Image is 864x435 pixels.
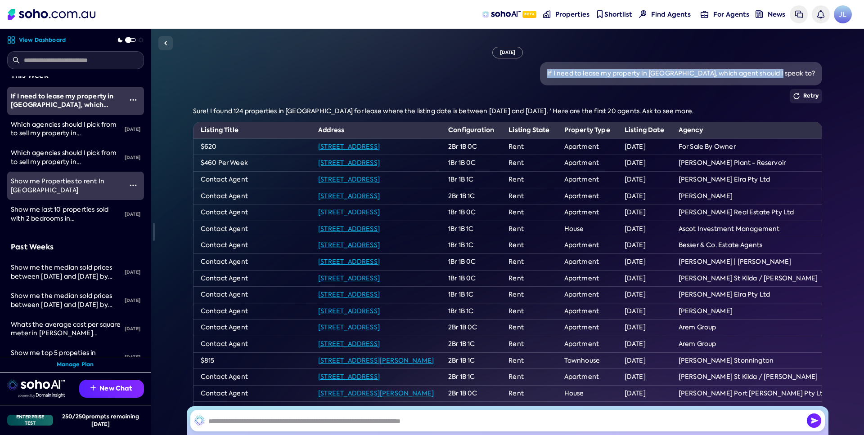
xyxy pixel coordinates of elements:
[617,369,671,386] td: [DATE]
[318,340,380,348] a: [STREET_ADDRESS]
[11,149,121,166] div: Which agencies should I pick from to sell my property in mornington peninsula?
[557,336,617,352] td: Apartment
[441,336,501,352] td: 2Br 1B 1C
[193,171,311,188] td: Contact Agent
[318,274,380,282] a: [STREET_ADDRESS]
[557,204,617,221] td: Apartment
[501,270,557,287] td: Rent
[756,10,763,18] img: news-nav icon
[441,270,501,287] td: 1Br 1B 0C
[18,393,65,398] img: Data provided by Domain Insight
[701,10,708,18] img: for-agents-nav icon
[501,138,557,155] td: Rent
[557,171,617,188] td: Apartment
[812,5,830,23] a: Notifications
[671,204,834,221] td: [PERSON_NAME] Real Estate Pty Ltd
[671,188,834,204] td: [PERSON_NAME]
[11,177,104,194] span: Show me Properties to rent In [GEOGRAPHIC_DATA]
[671,320,834,336] td: Arem Group
[57,361,94,368] a: Manage Plan
[130,182,137,189] img: More icon
[617,385,671,402] td: [DATE]
[671,253,834,270] td: [PERSON_NAME] | [PERSON_NAME]
[441,352,501,369] td: 2Br 1B 1C
[617,287,671,303] td: [DATE]
[557,320,617,336] td: Apartment
[557,138,617,155] td: Apartment
[501,336,557,352] td: Rent
[193,204,311,221] td: Contact Agent
[501,155,557,172] td: Rent
[441,155,501,172] td: 1Br 1B 0C
[11,349,96,366] span: Show me top 5 propeties in [GEOGRAPHIC_DATA]?
[11,149,117,174] span: Which agencies should I pick from to sell my property in [GEOGRAPHIC_DATA]?
[193,369,311,386] td: Contact Agent
[11,349,121,366] div: Show me top 5 propeties in sydney?
[557,122,617,138] th: Property Type
[557,369,617,386] td: Apartment
[671,303,834,320] td: [PERSON_NAME]
[834,5,852,23] span: JL
[441,287,501,303] td: 1Br 1B 1C
[617,155,671,172] td: [DATE]
[160,38,171,49] img: Sidebar toggle icon
[441,204,501,221] td: 1Br 1B 0C
[557,270,617,287] td: Apartment
[193,320,311,336] td: Contact Agent
[7,315,121,343] a: Whats the average cost per square meter in [PERSON_NAME][GEOGRAPHIC_DATA] for properties listed f...
[11,205,121,223] div: Show me last 10 properties sold with 2 bedrooms in Sydney NSW
[8,9,95,20] img: Soho Logo
[557,352,617,369] td: Townhouse
[768,10,785,19] span: News
[501,253,557,270] td: Rent
[501,320,557,336] td: Rent
[617,336,671,352] td: [DATE]
[501,303,557,320] td: Rent
[834,5,852,23] a: Avatar of Jonathan Lui
[807,413,821,428] button: Send
[121,148,144,168] div: [DATE]
[11,120,121,138] div: Which agencies should I pick from to sell my property in mornington peninsula
[671,402,834,418] td: Professionals First & Co
[193,352,311,369] td: $815
[121,319,144,339] div: [DATE]
[501,221,557,237] td: Rent
[807,413,821,428] img: Send icon
[501,204,557,221] td: Rent
[596,10,603,18] img: shortlist-nav icon
[557,287,617,303] td: Apartment
[790,89,823,103] button: Retry
[7,286,121,315] a: Show me the median sold prices between [DATE] and [DATE] by state, listing type = sale
[11,263,112,289] span: Show me the median sold prices between [DATE] and [DATE] by state, listing type = sale
[193,402,311,418] td: Contact Agent
[501,385,557,402] td: Rent
[671,270,834,287] td: [PERSON_NAME] St Kilda / [PERSON_NAME]
[671,287,834,303] td: [PERSON_NAME] Eira Pty Ltd
[193,385,311,402] td: Contact Agent
[671,352,834,369] td: [PERSON_NAME] Stonnington
[318,405,380,413] a: [STREET_ADDRESS]
[318,257,380,266] a: [STREET_ADDRESS]
[501,188,557,204] td: Rent
[713,10,749,19] span: For Agents
[671,122,834,138] th: Agency
[318,307,380,315] a: [STREET_ADDRESS]
[318,389,434,397] a: [STREET_ADDRESS][PERSON_NAME]
[11,292,121,309] div: Show me the median sold prices between 2025-05-23 and 2025-08-22 by state, listing type = sale
[557,237,617,254] td: Apartment
[441,221,501,237] td: 1Br 1B 1C
[557,303,617,320] td: Apartment
[311,122,441,138] th: Address
[671,171,834,188] td: [PERSON_NAME] Eira Pty Ltd
[121,347,144,367] div: [DATE]
[651,10,691,19] span: Find Agents
[543,10,551,18] img: properties-nav icon
[501,369,557,386] td: Rent
[617,171,671,188] td: [DATE]
[193,336,311,352] td: Contact Agent
[121,291,144,311] div: [DATE]
[7,343,121,372] a: Show me top 5 propeties in [GEOGRAPHIC_DATA]?
[318,159,380,167] a: [STREET_ADDRESS]
[501,171,557,188] td: Rent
